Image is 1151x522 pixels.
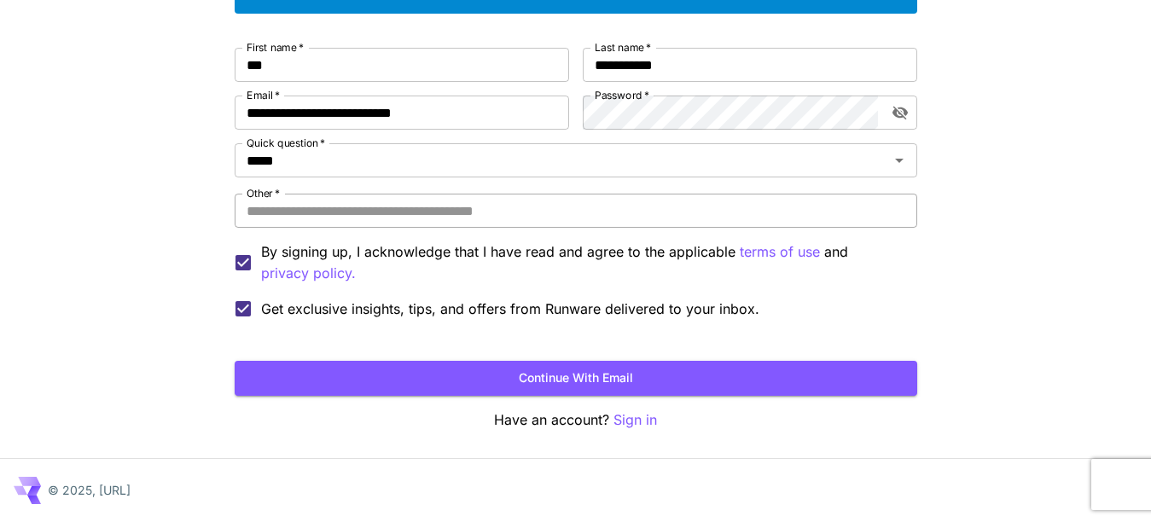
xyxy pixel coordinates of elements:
[261,263,356,284] button: By signing up, I acknowledge that I have read and agree to the applicable terms of use and
[247,88,280,102] label: Email
[235,409,917,431] p: Have an account?
[247,136,325,150] label: Quick question
[261,241,904,284] p: By signing up, I acknowledge that I have read and agree to the applicable and
[740,241,820,263] p: terms of use
[613,409,657,431] button: Sign in
[887,148,911,172] button: Open
[595,40,651,55] label: Last name
[247,40,304,55] label: First name
[261,299,759,319] span: Get exclusive insights, tips, and offers from Runware delivered to your inbox.
[595,88,649,102] label: Password
[261,263,356,284] p: privacy policy.
[247,186,280,200] label: Other
[740,241,820,263] button: By signing up, I acknowledge that I have read and agree to the applicable and privacy policy.
[48,481,131,499] p: © 2025, [URL]
[885,97,916,128] button: toggle password visibility
[235,361,917,396] button: Continue with email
